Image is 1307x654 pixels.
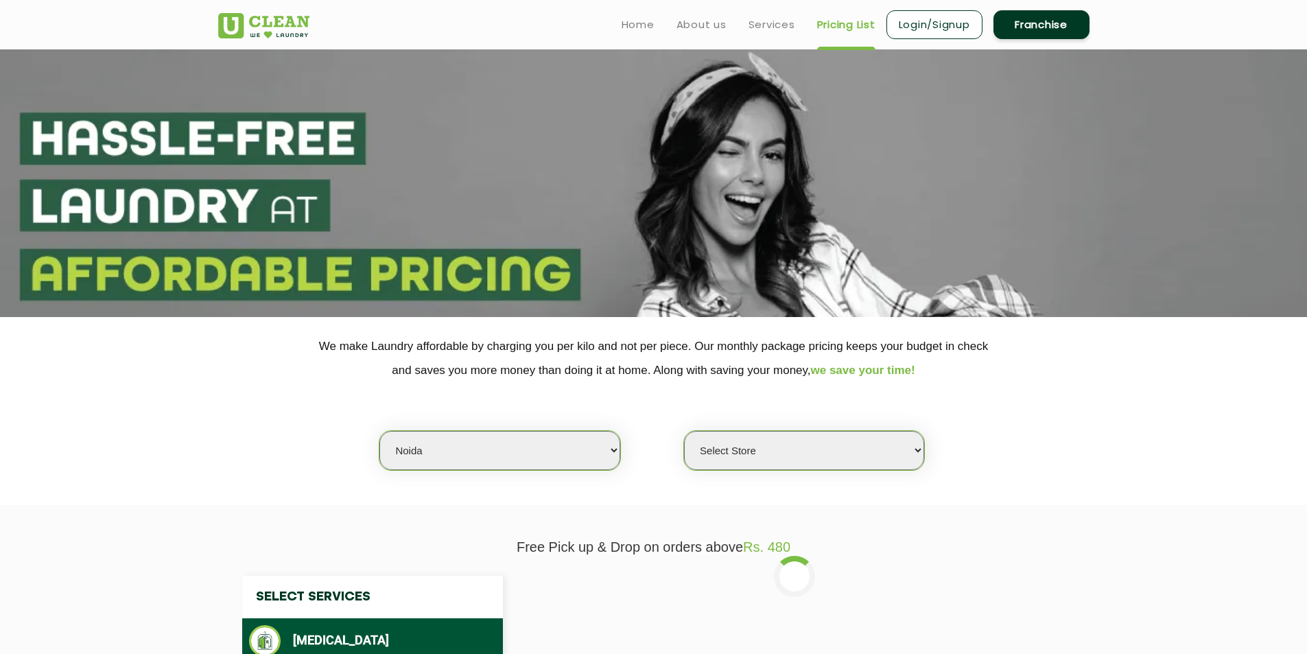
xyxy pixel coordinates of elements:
a: Login/Signup [886,10,982,39]
a: Pricing List [817,16,875,33]
img: UClean Laundry and Dry Cleaning [218,13,309,38]
h4: Select Services [242,576,503,618]
a: Home [622,16,655,33]
a: About us [676,16,727,33]
a: Services [749,16,795,33]
p: We make Laundry affordable by charging you per kilo and not per piece. Our monthly package pricin... [218,334,1090,382]
a: Franchise [993,10,1090,39]
p: Free Pick up & Drop on orders above [218,539,1090,555]
span: we save your time! [811,364,915,377]
span: Rs. 480 [743,539,790,554]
